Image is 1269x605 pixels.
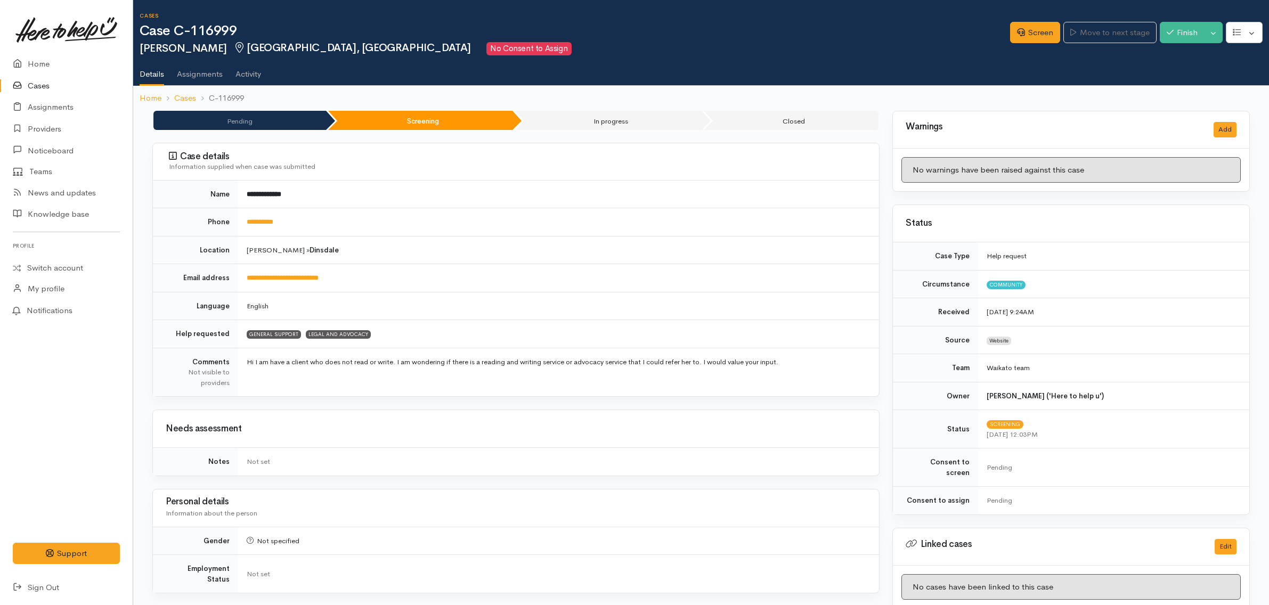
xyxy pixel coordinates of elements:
[133,86,1269,111] nav: breadcrumb
[166,424,866,434] h3: Needs assessment
[247,456,866,467] div: Not set
[166,509,257,518] span: Information about the person
[140,92,161,104] a: Home
[13,543,120,565] button: Support
[893,270,978,298] td: Circumstance
[901,157,1241,183] div: No warnings have been raised against this case
[893,487,978,514] td: Consent to assign
[166,497,866,507] h3: Personal details
[166,367,230,388] div: Not visible to providers
[177,55,223,85] a: Assignments
[306,330,371,339] span: LEGAL AND ADVOCACY
[987,429,1237,440] div: [DATE] 12:03PM
[987,462,1237,473] div: Pending
[1160,22,1205,44] button: Finish
[893,354,978,382] td: Team
[235,55,261,85] a: Activity
[233,41,471,54] span: [GEOGRAPHIC_DATA], [GEOGRAPHIC_DATA]
[153,236,238,264] td: Location
[153,555,238,593] td: Employment Status
[906,218,1237,228] h3: Status
[987,281,1026,289] span: Community
[153,448,238,476] td: Notes
[893,326,978,354] td: Source
[987,391,1104,400] b: [PERSON_NAME] ('Here to help u')
[153,264,238,292] td: Email address
[247,569,270,578] span: Not set
[153,348,238,396] td: Comments
[906,539,1202,550] h3: Linked cases
[328,111,513,130] li: Screening
[153,111,326,130] li: Pending
[906,122,1201,132] h3: Warnings
[169,161,866,172] div: Information supplied when case was submitted
[169,151,866,162] h3: Case details
[893,298,978,326] td: Received
[987,337,1011,345] span: Website
[238,348,879,396] td: Hi I am have a client who does not read or write. I am wondering if there is a reading and writin...
[13,239,120,253] h6: Profile
[238,292,879,320] td: English
[978,242,1249,270] td: Help request
[893,242,978,270] td: Case Type
[893,382,978,410] td: Owner
[153,320,238,348] td: Help requested
[486,42,572,55] span: No Consent to Assign
[153,181,238,208] td: Name
[247,536,299,545] span: Not specified
[987,363,1030,372] span: Waikato team
[140,42,1010,55] h2: [PERSON_NAME]
[987,307,1034,316] time: [DATE] 9:24AM
[153,208,238,236] td: Phone
[1215,539,1237,554] button: Edit
[515,111,702,130] li: In progress
[140,55,164,86] a: Details
[987,495,1237,506] div: Pending
[1063,22,1156,44] a: Move to next stage
[310,246,339,255] b: Dinsdale
[196,92,244,104] li: C-116999
[140,23,1010,39] h1: Case C-116999
[153,292,238,320] td: Language
[140,13,1010,19] h6: Cases
[893,410,978,448] td: Status
[893,448,978,487] td: Consent to screen
[247,330,301,339] span: GENERAL SUPPORT
[153,527,238,555] td: Gender
[174,92,196,104] a: Cases
[901,574,1241,600] div: No cases have been linked to this case
[987,420,1023,429] span: Screening
[1214,122,1237,137] button: Add
[1010,22,1060,44] a: Screen
[704,111,878,130] li: Closed
[247,246,339,255] span: [PERSON_NAME] »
